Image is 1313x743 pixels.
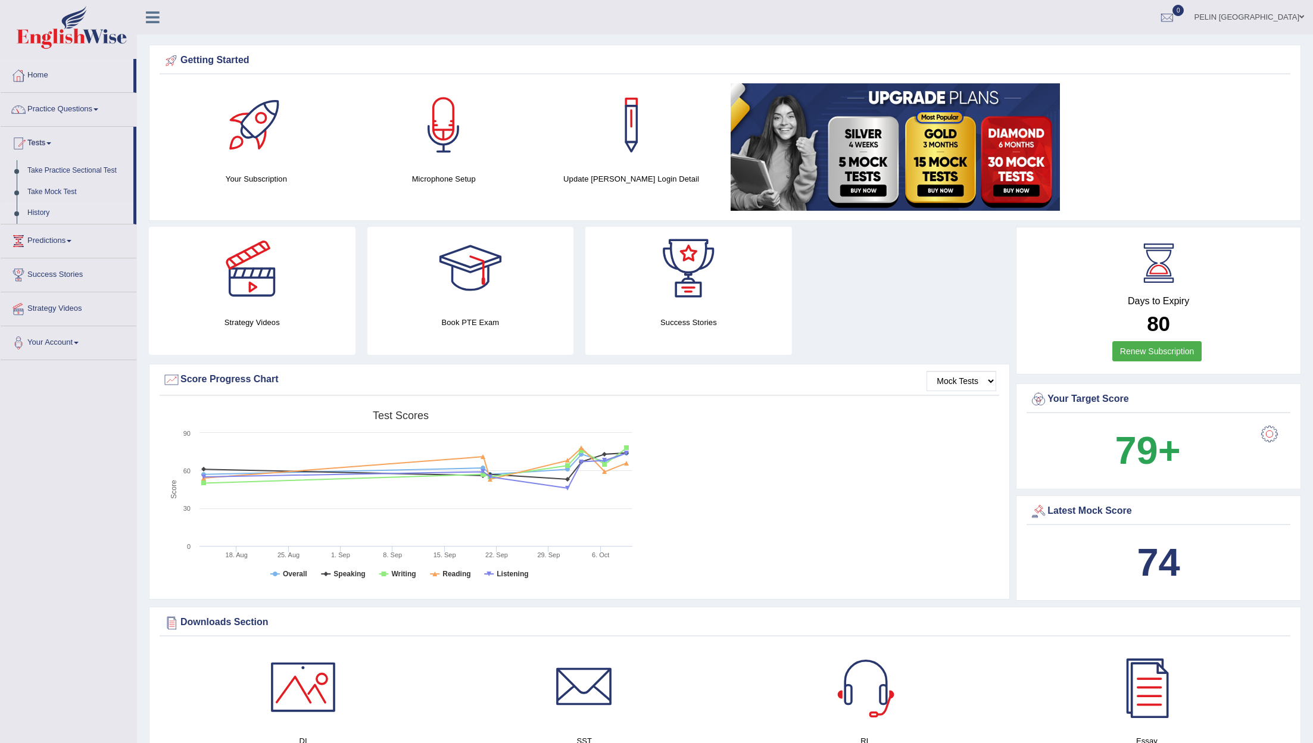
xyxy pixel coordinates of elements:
a: Renew Subscription [1112,341,1202,361]
a: Success Stories [1,258,136,288]
tspan: Overall [283,570,307,578]
tspan: 22. Sep [485,551,508,558]
text: 90 [183,430,191,437]
a: Your Account [1,326,136,356]
tspan: Reading [442,570,470,578]
h4: Book PTE Exam [367,316,574,329]
div: Your Target Score [1030,391,1287,408]
div: Score Progress Chart [163,371,996,389]
h4: Your Subscription [169,173,344,185]
tspan: 18. Aug [226,551,248,558]
tspan: Writing [391,570,416,578]
tspan: 25. Aug [277,551,300,558]
tspan: Score [170,480,178,499]
tspan: Listening [497,570,528,578]
tspan: Test scores [373,410,429,422]
a: Home [1,59,133,89]
text: 0 [187,543,191,550]
tspan: 8. Sep [383,551,402,558]
div: Downloads Section [163,614,1287,632]
h4: Days to Expiry [1030,296,1287,307]
b: 79+ [1115,429,1180,472]
a: Strategy Videos [1,292,136,322]
a: History [22,202,133,224]
h4: Success Stories [585,316,792,329]
b: 74 [1137,541,1180,584]
div: Latest Mock Score [1030,502,1287,520]
tspan: 1. Sep [331,551,350,558]
span: 0 [1172,5,1184,16]
h4: Update [PERSON_NAME] Login Detail [544,173,719,185]
tspan: 15. Sep [433,551,456,558]
b: 80 [1147,312,1170,335]
a: Tests [1,127,133,157]
a: Practice Questions [1,93,136,123]
h4: Microphone Setup [356,173,532,185]
tspan: Speaking [333,570,365,578]
div: Getting Started [163,52,1287,70]
a: Take Practice Sectional Test [22,160,133,182]
h4: Strategy Videos [149,316,355,329]
text: 30 [183,505,191,512]
tspan: 6. Oct [592,551,609,558]
tspan: 29. Sep [537,551,560,558]
a: Predictions [1,224,136,254]
a: Take Mock Test [22,182,133,203]
img: small5.jpg [731,83,1060,211]
text: 60 [183,467,191,474]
